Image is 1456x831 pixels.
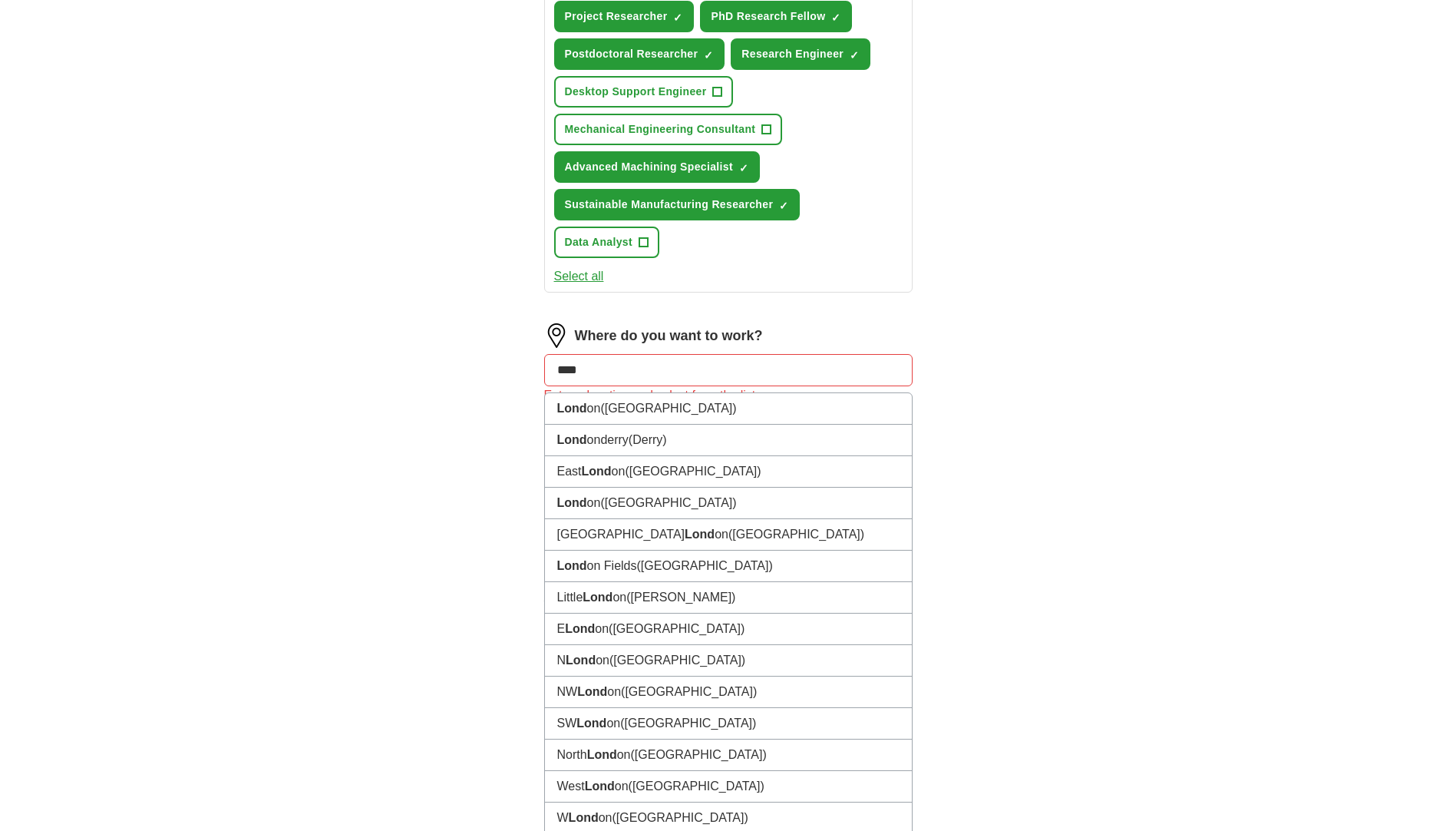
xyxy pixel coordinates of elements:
[850,49,859,61] span: ✓
[629,433,667,446] span: (Derry)
[544,386,913,405] div: Enter a location and select from the list
[739,162,748,174] span: ✓
[554,227,660,258] button: Data Analyst
[587,748,617,761] strong: Lond
[565,8,668,25] span: Project Researcher
[545,551,912,582] li: on Fields
[637,559,773,572] span: ([GEOGRAPHIC_DATA])
[545,488,912,519] li: on
[629,780,764,793] span: ([GEOGRAPHIC_DATA])
[565,121,756,137] span: Mechanical Engineering Consultant
[545,425,912,456] li: onderry
[544,323,569,348] img: location.png
[565,197,774,213] span: Sustainable Manufacturing Researcher
[582,465,612,478] strong: Lond
[612,811,748,824] span: ([GEOGRAPHIC_DATA])
[565,84,707,100] span: Desktop Support Engineer
[545,771,912,803] li: West on
[621,685,757,698] span: ([GEOGRAPHIC_DATA])
[565,46,698,62] span: Postdoctoral Researcher
[576,717,606,730] strong: Lond
[609,622,745,635] span: ([GEOGRAPHIC_DATA])
[569,811,599,824] strong: Lond
[557,402,587,415] strong: Lond
[600,496,736,509] span: ([GEOGRAPHIC_DATA])
[741,46,844,62] span: Research Engineer
[731,38,870,70] button: Research Engineer✓
[631,748,767,761] span: ([GEOGRAPHIC_DATA])
[700,1,852,32] button: PhD Research Fellow✓
[831,12,840,24] span: ✓
[554,1,695,32] button: Project Researcher✓
[554,189,801,220] button: Sustainable Manufacturing Researcher✓
[625,465,761,478] span: ([GEOGRAPHIC_DATA])
[728,528,864,541] span: ([GEOGRAPHIC_DATA])
[554,267,604,286] button: Select all
[620,717,756,730] span: ([GEOGRAPHIC_DATA])
[545,740,912,771] li: North on
[554,76,734,108] button: Desktop Support Engineer
[565,234,633,250] span: Data Analyst
[565,159,733,175] span: Advanced Machining Specialist
[545,582,912,614] li: Little on
[545,393,912,425] li: on
[545,708,912,740] li: SW on
[557,433,587,446] strong: Lond
[566,654,596,667] strong: Lond
[609,654,745,667] span: ([GEOGRAPHIC_DATA])
[545,677,912,708] li: NW on
[554,151,760,183] button: Advanced Machining Specialist✓
[577,685,607,698] strong: Lond
[545,519,912,551] li: [GEOGRAPHIC_DATA] on
[685,528,715,541] strong: Lond
[626,591,735,604] span: ([PERSON_NAME])
[600,402,736,415] span: ([GEOGRAPHIC_DATA])
[704,49,713,61] span: ✓
[711,8,825,25] span: PhD Research Fellow
[545,614,912,645] li: E on
[565,622,595,635] strong: Lond
[557,559,587,572] strong: Lond
[557,496,587,509] strong: Lond
[779,200,788,212] span: ✓
[585,780,615,793] strong: Lond
[673,12,682,24] span: ✓
[554,114,783,145] button: Mechanical Engineering Consultant
[575,326,763,346] label: Where do you want to work?
[554,38,725,70] button: Postdoctoral Researcher✓
[545,456,912,488] li: East on
[583,591,612,604] strong: Lond
[545,645,912,677] li: N on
